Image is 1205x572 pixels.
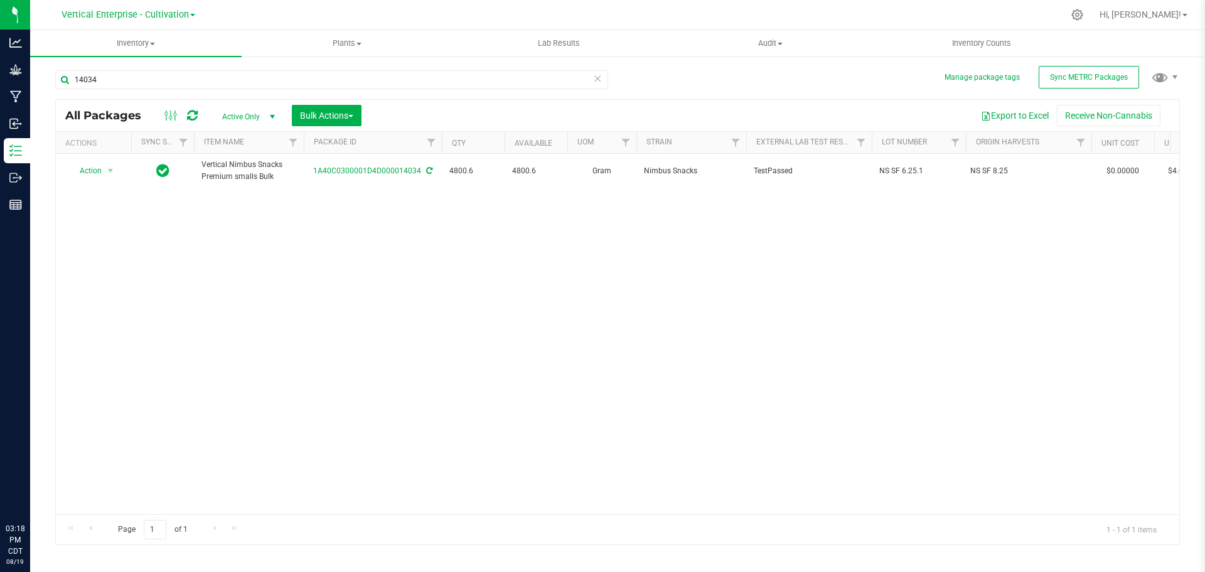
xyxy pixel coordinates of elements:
button: Sync METRC Packages [1039,66,1139,89]
a: Plants [242,30,453,57]
span: Gram [575,165,629,177]
span: Page of 1 [107,520,198,539]
span: In Sync [156,162,169,180]
a: Filter [173,132,194,153]
span: Clear [593,70,602,87]
span: 1 - 1 of 1 items [1096,520,1167,539]
td: $0.00000 [1091,154,1154,188]
div: NS SF 8.25 [970,165,1088,177]
inline-svg: Analytics [9,36,22,49]
a: Inventory [30,30,242,57]
a: Origin Harvests [976,138,1039,146]
span: Action [68,162,102,180]
span: NS SF 6.25.1 [879,165,958,177]
a: Filter [616,132,636,153]
span: Sync from Compliance System [424,166,432,175]
span: Audit [665,38,876,49]
a: Lot Number [882,138,927,146]
span: Inventory [30,38,242,49]
span: Plants [242,38,453,49]
a: Filter [421,132,442,153]
a: UOM [577,138,594,146]
inline-svg: Inbound [9,117,22,130]
span: TestPassed [754,165,864,177]
a: Item Name [204,138,244,146]
a: Qty [452,139,466,148]
span: Inventory Counts [935,38,1028,49]
button: Manage package tags [945,72,1020,83]
a: Package ID [314,138,356,146]
p: 08/19 [6,557,24,566]
inline-svg: Reports [9,198,22,211]
a: Available [515,139,552,148]
div: Actions [65,139,126,148]
inline-svg: Manufacturing [9,90,22,103]
a: Unit Price [1164,139,1204,148]
iframe: Resource center unread badge [37,470,52,485]
a: Audit [665,30,876,57]
button: Bulk Actions [292,105,361,126]
span: Vertical Enterprise - Cultivation [62,9,189,20]
a: Filter [945,132,966,153]
inline-svg: Grow [9,63,22,76]
inline-svg: Inventory [9,144,22,157]
a: External Lab Test Result [756,138,855,146]
a: Unit Cost [1101,139,1139,148]
span: Lab Results [521,38,597,49]
span: Bulk Actions [300,111,353,121]
a: 1A40C0300001D4D000014034 [313,166,421,175]
div: Manage settings [1069,9,1085,21]
span: All Packages [65,109,154,122]
a: Inventory Counts [876,30,1088,57]
inline-svg: Outbound [9,171,22,184]
p: 03:18 PM CDT [6,523,24,557]
a: Lab Results [453,30,665,57]
input: Search Package ID, Item Name, SKU, Lot or Part Number... [55,70,608,89]
a: Filter [283,132,304,153]
span: Vertical Nimbus Snacks Premium smalls Bulk [201,159,296,183]
button: Receive Non-Cannabis [1057,105,1160,126]
a: Sync Status [141,138,190,146]
span: 4800.6 [449,165,497,177]
span: Nimbus Snacks [644,165,739,177]
span: select [103,162,119,180]
iframe: Resource center [13,472,50,509]
a: Filter [851,132,872,153]
span: Sync METRC Packages [1050,73,1128,82]
span: 4800.6 [512,165,560,177]
a: Filter [726,132,746,153]
a: Filter [1071,132,1091,153]
button: Export to Excel [973,105,1057,126]
input: 1 [144,520,166,539]
span: Hi, [PERSON_NAME]! [1100,9,1181,19]
a: Strain [646,138,672,146]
